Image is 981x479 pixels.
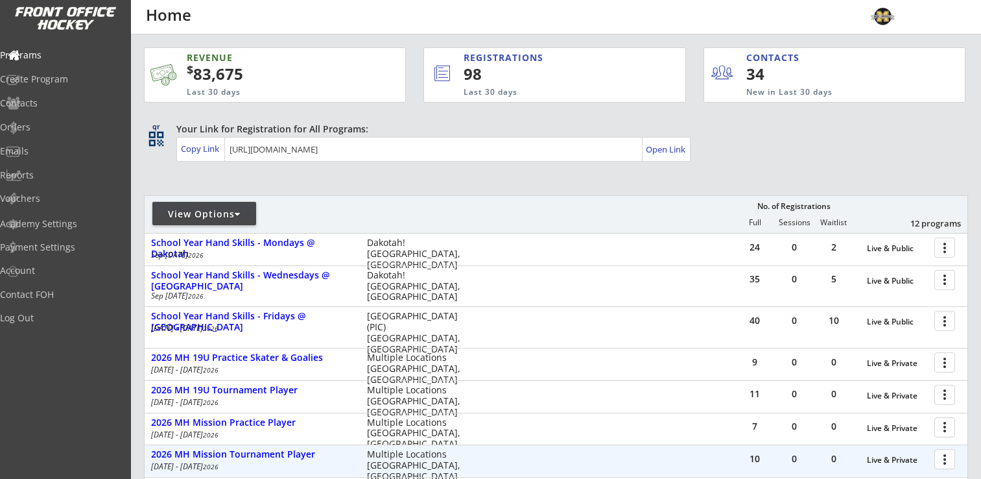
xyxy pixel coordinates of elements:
div: 10 [814,316,853,325]
div: School Year Hand Skills - Fridays @ [GEOGRAPHIC_DATA] [151,311,353,333]
div: 2026 MH 19U Tournament Player [151,385,353,396]
div: 0 [775,454,814,463]
div: Live & Private [867,456,928,465]
div: [DATE] - [DATE] [151,399,349,406]
div: 0 [814,422,853,431]
div: 5 [814,275,853,284]
em: 2026 [203,398,219,407]
em: 2026 [188,291,204,301]
div: Waitlist [814,218,853,227]
div: 2026 MH Mission Tournament Player [151,449,353,460]
div: 83,675 [187,63,365,85]
div: No. of Registrations [753,202,834,211]
div: Your Link for Registration for All Programs: [176,123,928,136]
div: 0 [814,358,853,367]
div: 0 [775,389,814,399]
button: more_vert [934,238,955,258]
div: 2026 MH Mission Practice Player [151,417,353,428]
div: Last 30 days [187,87,344,98]
div: 0 [814,454,853,463]
div: Dakotah! [GEOGRAPHIC_DATA], [GEOGRAPHIC_DATA] [367,238,469,270]
em: 2026 [203,324,219,333]
div: Copy Link [181,143,222,154]
div: Full [735,218,774,227]
em: 2026 [203,430,219,439]
div: Live & Public [867,317,928,326]
div: 0 [775,358,814,367]
div: REVENUE [187,51,344,64]
a: Open Link [646,140,687,158]
div: Sep [DATE] [151,251,349,259]
div: 98 [464,63,642,85]
div: Open Link [646,144,687,155]
div: 34 [746,63,826,85]
em: 2026 [203,462,219,471]
div: 2026 MH 19U Practice Skater & Goalies [151,352,353,363]
div: Live & Public [867,244,928,253]
div: School Year Hand Skills - Wednesdays @ [GEOGRAPHIC_DATA] [151,270,353,292]
button: more_vert [934,352,955,373]
div: 0 [775,422,814,431]
div: 11 [735,389,774,399]
div: Live & Private [867,424,928,433]
button: more_vert [934,311,955,331]
div: 40 [735,316,774,325]
div: Dakotah! [GEOGRAPHIC_DATA], [GEOGRAPHIC_DATA] [367,270,469,302]
div: 2 [814,243,853,252]
em: 2026 [188,251,204,260]
div: Last 30 days [464,87,632,98]
div: REGISTRATIONS [464,51,626,64]
div: [DATE] - [DATE] [151,463,349,471]
div: [DATE] - [DATE] [151,366,349,374]
sup: $ [187,62,193,77]
button: more_vert [934,449,955,469]
div: Live & Private [867,359,928,368]
em: 2026 [203,365,219,375]
div: Live & Public [867,276,928,286]
div: 7 [735,422,774,431]
div: School Year Hand Skills - Mondays @ Dakotah [151,238,353,260]
div: CONTACTS [746,51,805,64]
div: [DATE] - [DATE] [151,431,349,439]
div: Multiple Locations [GEOGRAPHIC_DATA], [GEOGRAPHIC_DATA] [367,352,469,385]
div: 0 [775,275,814,284]
div: Multiple Locations [GEOGRAPHIC_DATA], [GEOGRAPHIC_DATA] [367,417,469,450]
button: qr_code [147,129,166,149]
div: 10 [735,454,774,463]
div: View Options [152,208,256,221]
div: 9 [735,358,774,367]
div: Sep [DATE] [151,292,349,300]
div: 12 programs [893,217,961,229]
div: 0 [775,243,814,252]
div: [GEOGRAPHIC_DATA] (PIC) [GEOGRAPHIC_DATA], [GEOGRAPHIC_DATA] [367,311,469,354]
div: New in Last 30 days [746,87,905,98]
div: Sessions [775,218,814,227]
div: 0 [775,316,814,325]
div: 24 [735,243,774,252]
button: more_vert [934,270,955,290]
div: Multiple Locations [GEOGRAPHIC_DATA], [GEOGRAPHIC_DATA] [367,385,469,417]
div: 0 [814,389,853,399]
div: [DATE] - [DATE] [151,325,349,332]
button: more_vert [934,417,955,437]
button: more_vert [934,385,955,405]
div: Live & Private [867,391,928,400]
div: 35 [735,275,774,284]
div: qr [148,123,163,131]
